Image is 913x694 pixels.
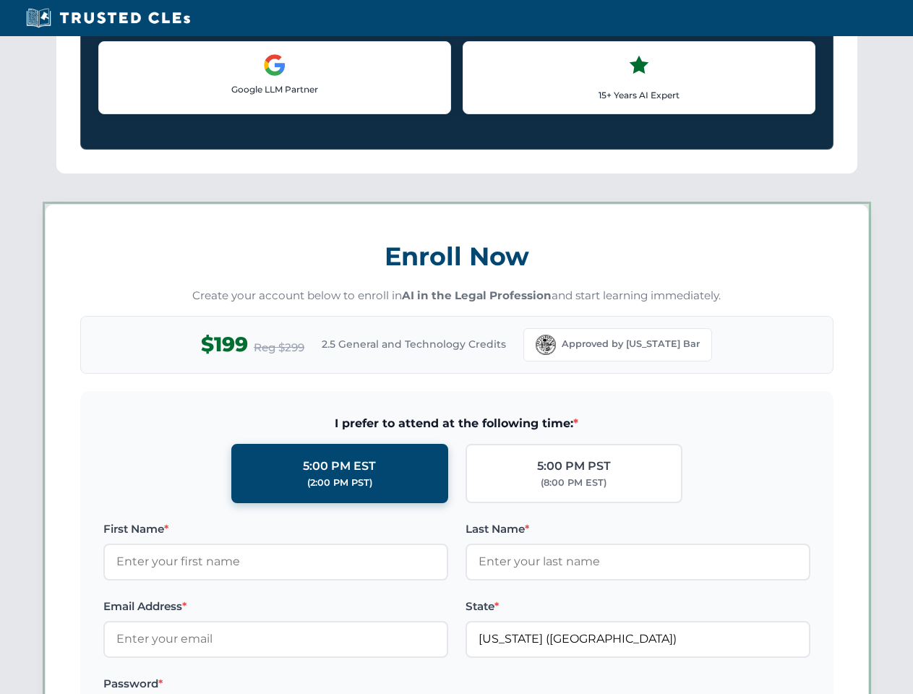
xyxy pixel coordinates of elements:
span: $199 [201,328,248,361]
input: Enter your first name [103,544,448,580]
label: First Name [103,520,448,538]
div: (2:00 PM PST) [307,476,372,490]
span: Approved by [US_STATE] Bar [562,337,700,351]
p: Google LLM Partner [111,82,439,96]
p: Create your account below to enroll in and start learning immediately. [80,288,833,304]
p: 15+ Years AI Expert [475,88,803,102]
img: Trusted CLEs [22,7,194,29]
label: Email Address [103,598,448,615]
img: Google [263,53,286,77]
div: 5:00 PM PST [537,457,611,476]
input: Enter your email [103,621,448,657]
label: Password [103,675,448,693]
input: Enter your last name [466,544,810,580]
span: I prefer to attend at the following time: [103,414,810,433]
img: Florida Bar [536,335,556,355]
label: State [466,598,810,615]
span: Reg $299 [254,339,304,356]
div: 5:00 PM EST [303,457,376,476]
label: Last Name [466,520,810,538]
h3: Enroll Now [80,234,833,279]
span: 2.5 General and Technology Credits [322,336,506,352]
strong: AI in the Legal Profession [402,288,552,302]
input: Florida (FL) [466,621,810,657]
div: (8:00 PM EST) [541,476,606,490]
